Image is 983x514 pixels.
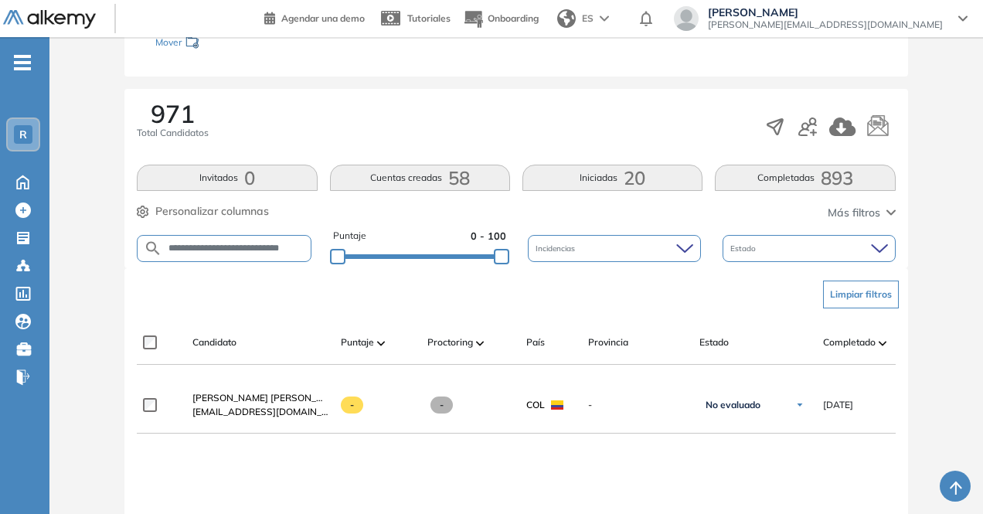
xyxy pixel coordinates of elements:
img: [missing "en.ARROW_ALT" translation] [476,341,484,346]
span: Provincia [588,335,628,349]
button: Personalizar columnas [137,203,269,220]
span: País [526,335,545,349]
span: [PERSON_NAME] [PERSON_NAME] [192,392,346,403]
img: COL [551,400,563,410]
span: 971 [151,101,195,126]
button: Invitados0 [137,165,317,191]
span: Tutoriales [407,12,451,24]
img: SEARCH_ALT [144,239,162,258]
img: [missing "en.ARROW_ALT" translation] [879,341,886,346]
span: No evaluado [706,399,760,411]
img: [missing "en.ARROW_ALT" translation] [377,341,385,346]
span: Puntaje [341,335,374,349]
span: Completado [823,335,876,349]
span: COL [526,398,545,412]
span: Puntaje [333,229,366,243]
span: ES [582,12,594,26]
div: Estado [723,235,896,262]
span: - [588,398,687,412]
a: [PERSON_NAME] [PERSON_NAME] [192,391,328,405]
span: [EMAIL_ADDRESS][DOMAIN_NAME] [192,405,328,419]
a: Agendar una demo [264,8,365,26]
div: Widget de chat [906,440,983,514]
i: - [14,61,31,64]
iframe: Chat Widget [906,440,983,514]
button: Limpiar filtros [823,281,899,308]
span: [PERSON_NAME][EMAIL_ADDRESS][DOMAIN_NAME] [708,19,943,31]
span: [PERSON_NAME] [708,6,943,19]
span: Estado [730,243,759,254]
span: Personalizar columnas [155,203,269,220]
span: Agendar una demo [281,12,365,24]
span: Más filtros [828,205,880,221]
img: arrow [600,15,609,22]
button: Cuentas creadas58 [330,165,510,191]
div: Mover [155,29,310,58]
button: Iniciadas20 [522,165,702,191]
span: Candidato [192,335,236,349]
span: R [19,128,27,141]
img: Logo [3,10,96,29]
button: Más filtros [828,205,896,221]
span: Proctoring [427,335,473,349]
img: Ícono de flecha [795,400,804,410]
span: Onboarding [488,12,539,24]
span: - [341,397,363,414]
span: Incidencias [536,243,578,254]
span: - [430,397,453,414]
span: [DATE] [823,398,853,412]
span: 0 - 100 [471,229,506,243]
span: Estado [699,335,729,349]
button: Completadas893 [715,165,895,191]
div: Incidencias [528,235,701,262]
button: Onboarding [463,2,539,36]
span: Total Candidatos [137,126,209,140]
img: world [557,9,576,28]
